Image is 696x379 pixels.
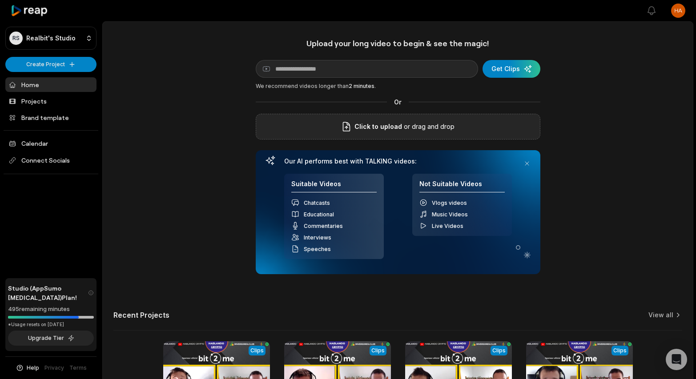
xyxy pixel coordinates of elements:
span: Vlogs videos [432,199,467,206]
div: We recommend videos longer than . [256,82,540,90]
span: Speeches [304,246,331,252]
button: Create Project [5,57,97,72]
span: Educational [304,211,334,218]
a: Terms [69,364,87,372]
div: 495 remaining minutes [8,305,94,314]
button: Get Clips [483,60,540,78]
h2: Recent Projects [113,311,169,319]
a: Calendar [5,136,97,151]
span: Music Videos [432,211,468,218]
a: Brand template [5,110,97,125]
h4: Not Suitable Videos [419,180,505,193]
span: 2 minutes [349,83,374,89]
span: Click to upload [354,121,402,132]
span: Live Videos [432,223,463,229]
button: Help [16,364,39,372]
div: RS [9,32,23,45]
button: Upgrade Tier [8,331,94,346]
span: Chatcasts [304,199,330,206]
h3: Our AI performs best with TALKING videos: [284,157,512,165]
p: Realbit's Studio [26,34,76,42]
span: Or [387,97,409,107]
p: or drag and drop [402,121,455,132]
span: Help [27,364,39,372]
span: Interviews [304,234,331,241]
a: Home [5,77,97,92]
a: Privacy [44,364,64,372]
span: Commentaries [304,223,343,229]
a: View all [648,311,673,319]
span: Studio (AppSumo [MEDICAL_DATA]) Plan! [8,283,88,302]
h4: Suitable Videos [291,180,377,193]
div: Open Intercom Messenger [666,349,687,370]
span: Connect Socials [5,152,97,168]
a: Projects [5,94,97,108]
div: *Usage resets on [DATE] [8,321,94,328]
h1: Upload your long video to begin & see the magic! [256,38,540,48]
